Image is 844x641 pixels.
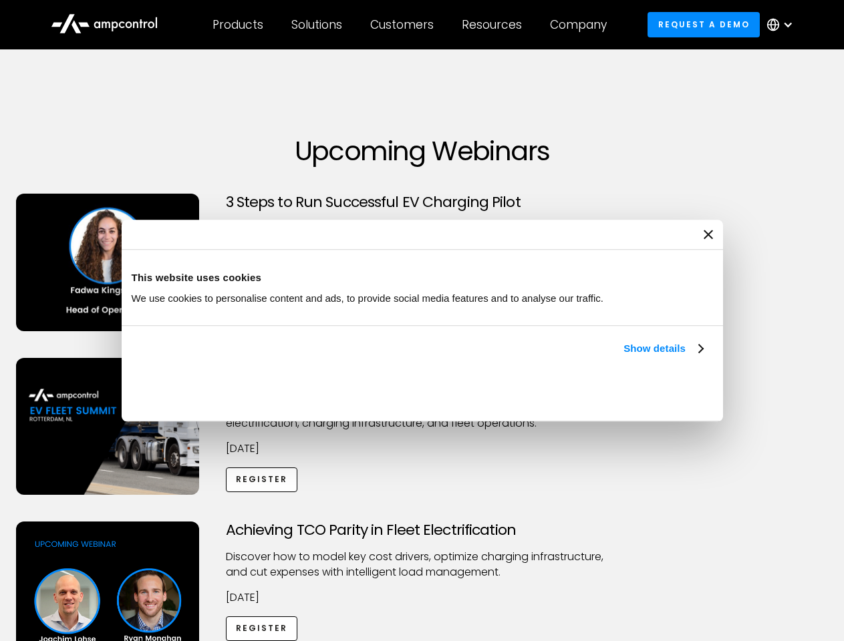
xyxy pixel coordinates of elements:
[623,341,702,357] a: Show details
[516,372,708,411] button: Okay
[213,17,263,32] div: Products
[370,17,434,32] div: Customers
[226,521,619,539] h3: Achieving TCO Parity in Fleet Electrification
[550,17,607,32] div: Company
[226,616,298,641] a: Register
[291,17,342,32] div: Solutions
[462,17,522,32] div: Resources
[226,194,619,211] h3: 3 Steps to Run Successful EV Charging Pilot
[704,230,713,239] button: Close banner
[648,12,760,37] a: Request a demo
[132,292,604,304] span: We use cookies to personalise content and ads, to provide social media features and to analyse ou...
[226,467,298,492] a: Register
[226,550,619,580] p: Discover how to model key cost drivers, optimize charging infrastructure, and cut expenses with i...
[16,135,829,167] h1: Upcoming Webinars
[226,441,619,456] p: [DATE]
[226,590,619,605] p: [DATE]
[132,270,713,286] div: This website uses cookies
